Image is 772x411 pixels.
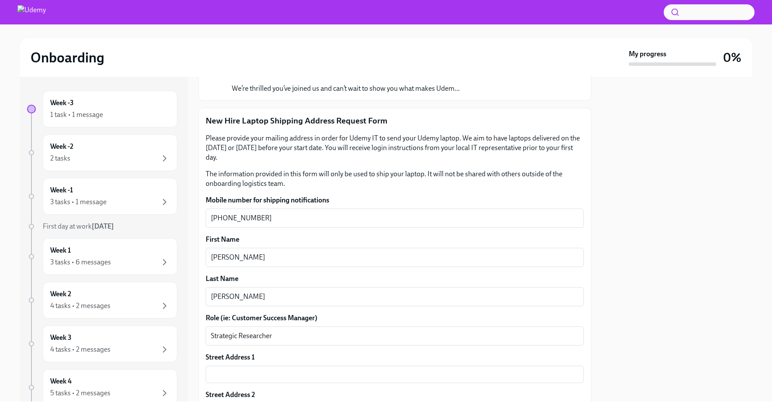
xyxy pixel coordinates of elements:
[50,185,73,195] h6: Week -1
[50,345,110,354] div: 4 tasks • 2 messages
[50,388,110,398] div: 5 tasks • 2 messages
[17,5,46,19] img: Udemy
[50,257,111,267] div: 3 tasks • 6 messages
[50,377,72,386] h6: Week 4
[211,213,579,223] textarea: [PHONE_NUMBER]
[50,301,110,311] div: 4 tasks • 2 messages
[50,246,71,255] h6: Week 1
[206,235,584,244] label: First Name
[27,325,177,362] a: Week 34 tasks • 2 messages
[27,91,177,127] a: Week -31 task • 1 message
[206,353,255,362] label: Street Address 1
[31,49,104,66] h2: Onboarding
[50,333,72,342] h6: Week 3
[206,390,255,400] label: Street Address 2
[232,84,460,93] p: We’re thrilled you’ve joined us and can’t wait to show you what makes Udem...
[211,252,579,263] textarea: [PERSON_NAME]
[27,369,177,406] a: Week 45 tasks • 2 messages
[27,222,177,231] a: First day at work[DATE]
[50,142,73,151] h6: Week -2
[50,98,74,108] h6: Week -3
[27,134,177,171] a: Week -22 tasks
[629,49,666,59] strong: My progress
[211,291,579,302] textarea: [PERSON_NAME]
[50,197,107,207] div: 3 tasks • 1 message
[27,178,177,215] a: Week -13 tasks • 1 message
[206,195,584,205] label: Mobile number for shipping notifications
[206,134,584,162] p: Please provide your mailing address in order for Udemy IT to send your Udemy laptop. We aim to ha...
[43,222,114,230] span: First day at work
[27,282,177,319] a: Week 24 tasks • 2 messages
[206,115,584,127] p: New Hire Laptop Shipping Address Request Form
[206,313,584,323] label: Role (ie: Customer Success Manager)
[206,169,584,188] p: The information provided in this form will only be used to ship your laptop. It will not be share...
[723,50,741,65] h3: 0%
[50,154,70,163] div: 2 tasks
[50,289,71,299] h6: Week 2
[206,274,584,284] label: Last Name
[211,331,579,341] textarea: Strategic Researcher
[92,222,114,230] strong: [DATE]
[27,238,177,275] a: Week 13 tasks • 6 messages
[50,110,103,120] div: 1 task • 1 message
